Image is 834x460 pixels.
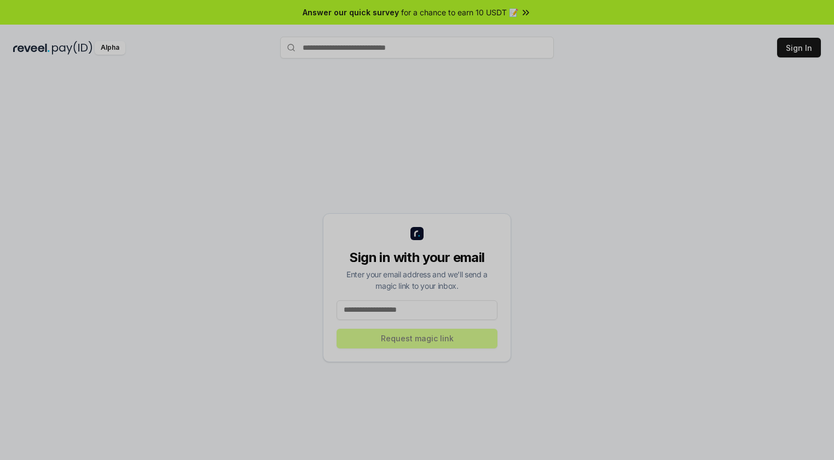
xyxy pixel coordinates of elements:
img: logo_small [410,227,424,240]
div: Alpha [95,41,125,55]
span: Answer our quick survey [303,7,399,18]
img: pay_id [52,41,92,55]
img: reveel_dark [13,41,50,55]
div: Enter your email address and we’ll send a magic link to your inbox. [337,269,497,292]
span: for a chance to earn 10 USDT 📝 [401,7,518,18]
div: Sign in with your email [337,249,497,266]
button: Sign In [777,38,821,57]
